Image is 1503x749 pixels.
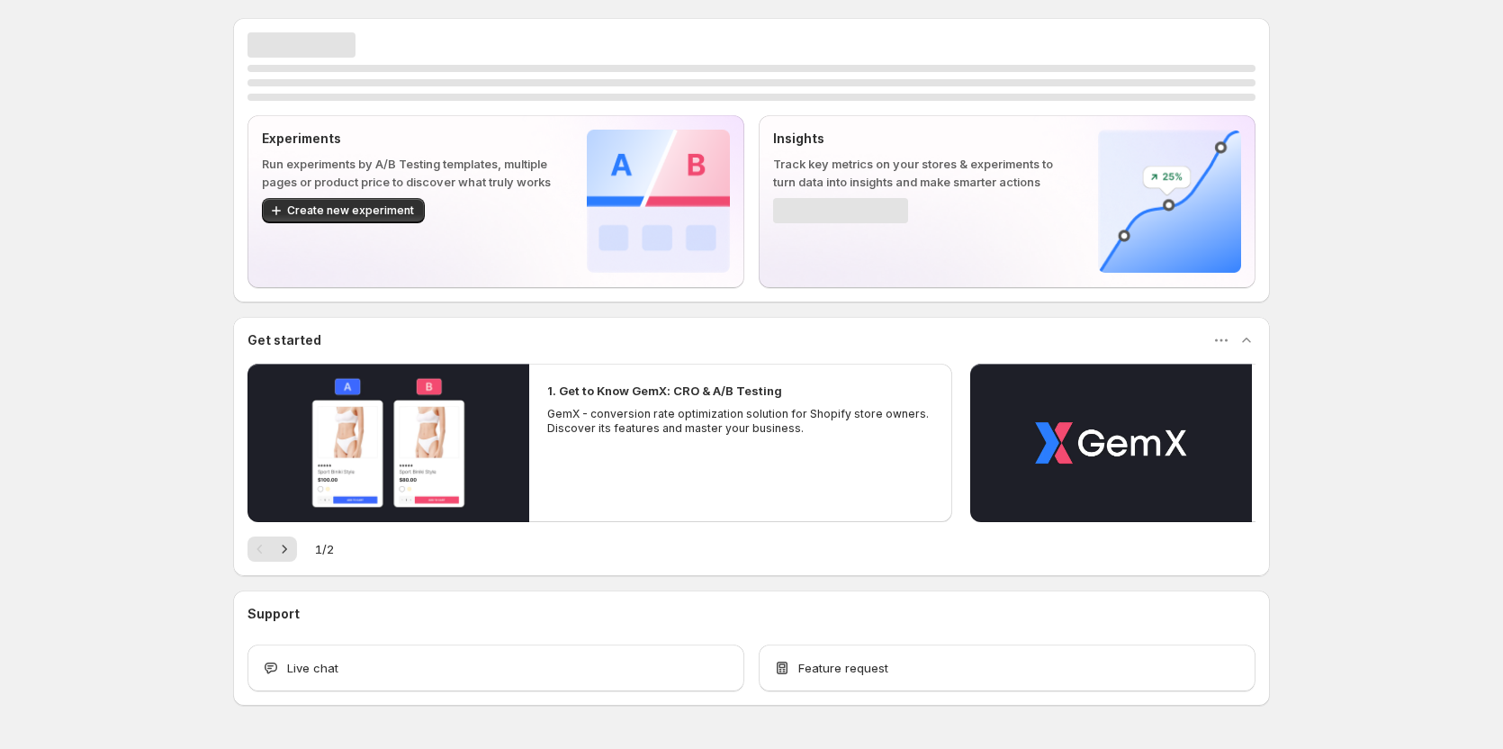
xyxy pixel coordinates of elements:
[262,130,558,148] p: Experiments
[247,364,529,522] button: Play video
[547,407,934,436] p: GemX - conversion rate optimization solution for Shopify store owners. Discover its features and ...
[970,364,1252,522] button: Play video
[262,155,558,191] p: Run experiments by A/B Testing templates, multiple pages or product price to discover what truly ...
[247,537,297,562] nav: Pagination
[587,130,730,273] img: Experiments
[287,659,338,677] span: Live chat
[547,382,782,400] h2: 1. Get to Know GemX: CRO & A/B Testing
[287,203,414,218] span: Create new experiment
[773,130,1069,148] p: Insights
[247,331,321,349] h3: Get started
[1098,130,1241,273] img: Insights
[798,659,888,677] span: Feature request
[315,540,334,558] span: 1 / 2
[262,198,425,223] button: Create new experiment
[247,605,300,623] h3: Support
[773,155,1069,191] p: Track key metrics on your stores & experiments to turn data into insights and make smarter actions
[272,537,297,562] button: Next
